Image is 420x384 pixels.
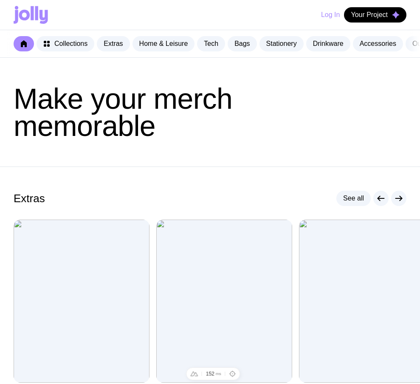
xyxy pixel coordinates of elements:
a: Home & Leisure [132,36,195,51]
span: Your Project [351,11,388,19]
a: Extras [97,36,130,51]
span: Collections [54,40,87,48]
a: Stationery [259,36,304,51]
button: Your Project [344,7,406,23]
button: Log In [321,7,340,23]
a: See all [336,191,371,206]
span: Make your merch memorable [14,82,232,142]
a: Bags [228,36,257,51]
h2: Extras [14,192,45,205]
a: Drinkware [306,36,350,51]
a: Accessories [353,36,403,51]
a: Collections [37,36,94,51]
a: Tech [197,36,225,51]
